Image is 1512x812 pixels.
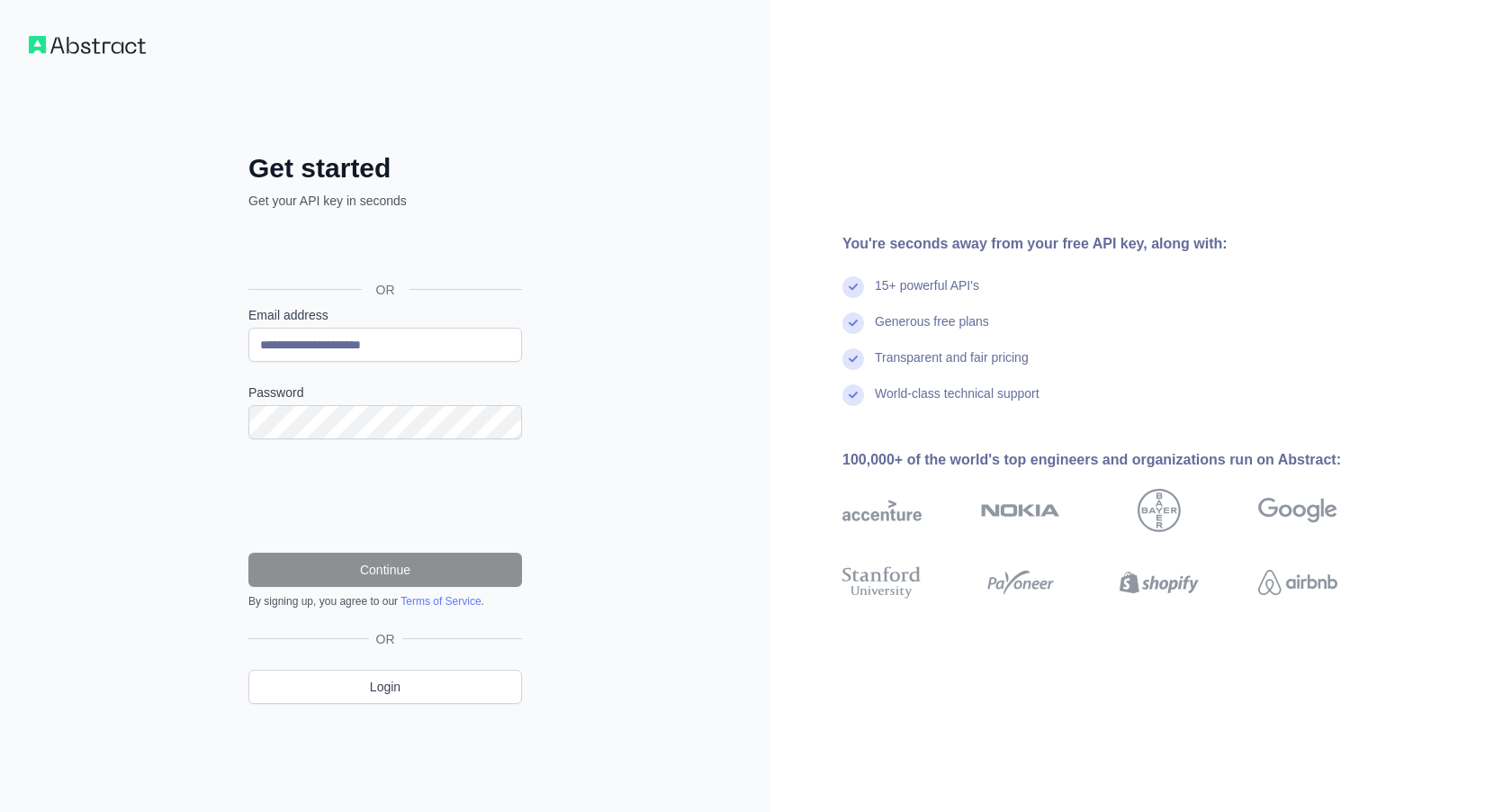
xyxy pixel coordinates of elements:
[842,563,922,602] img: stanford university
[1138,489,1181,532] img: bayer
[248,230,518,269] div: Sign in with Google. Opens in new tab
[875,276,979,312] div: 15+ powerful API's
[362,281,409,299] span: OR
[1258,563,1337,602] img: airbnb
[875,348,1029,384] div: Transparent and fair pricing
[248,553,522,587] button: Continue
[239,230,527,269] iframe: Sign in with Google Button
[248,383,522,401] label: Password
[248,594,522,609] div: By signing up, you agree to our .
[248,461,522,531] iframe: reCAPTCHA
[29,36,146,54] img: Workflow
[248,152,522,185] h2: Get started
[842,276,864,298] img: check mark
[875,384,1039,420] div: World-class technical support
[842,348,864,370] img: check mark
[248,306,522,324] label: Email address
[842,233,1395,255] div: You're seconds away from your free API key, along with:
[1258,489,1337,532] img: google
[248,670,522,704] a: Login
[842,489,922,532] img: accenture
[400,595,481,608] a: Terms of Service
[369,630,402,648] span: OR
[842,384,864,406] img: check mark
[842,312,864,334] img: check mark
[981,489,1060,532] img: nokia
[981,563,1060,602] img: payoneer
[842,449,1395,471] div: 100,000+ of the world's top engineers and organizations run on Abstract:
[875,312,989,348] div: Generous free plans
[248,192,522,210] p: Get your API key in seconds
[1120,563,1199,602] img: shopify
